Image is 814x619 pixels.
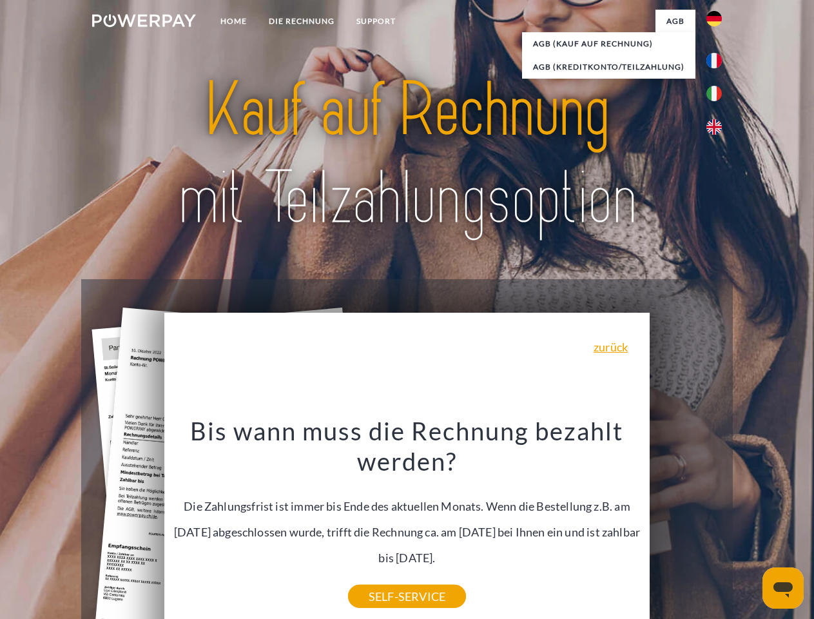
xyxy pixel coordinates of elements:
[209,10,258,33] a: Home
[594,341,628,353] a: zurück
[706,53,722,68] img: fr
[258,10,345,33] a: DIE RECHNUNG
[345,10,407,33] a: SUPPORT
[522,32,695,55] a: AGB (Kauf auf Rechnung)
[762,567,804,609] iframe: Schaltfläche zum Öffnen des Messaging-Fensters
[172,415,643,477] h3: Bis wann muss die Rechnung bezahlt werden?
[706,11,722,26] img: de
[706,86,722,101] img: it
[655,10,695,33] a: agb
[348,585,466,608] a: SELF-SERVICE
[172,415,643,596] div: Die Zahlungsfrist ist immer bis Ende des aktuellen Monats. Wenn die Bestellung z.B. am [DATE] abg...
[123,62,691,247] img: title-powerpay_de.svg
[92,14,196,27] img: logo-powerpay-white.svg
[522,55,695,79] a: AGB (Kreditkonto/Teilzahlung)
[706,119,722,135] img: en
